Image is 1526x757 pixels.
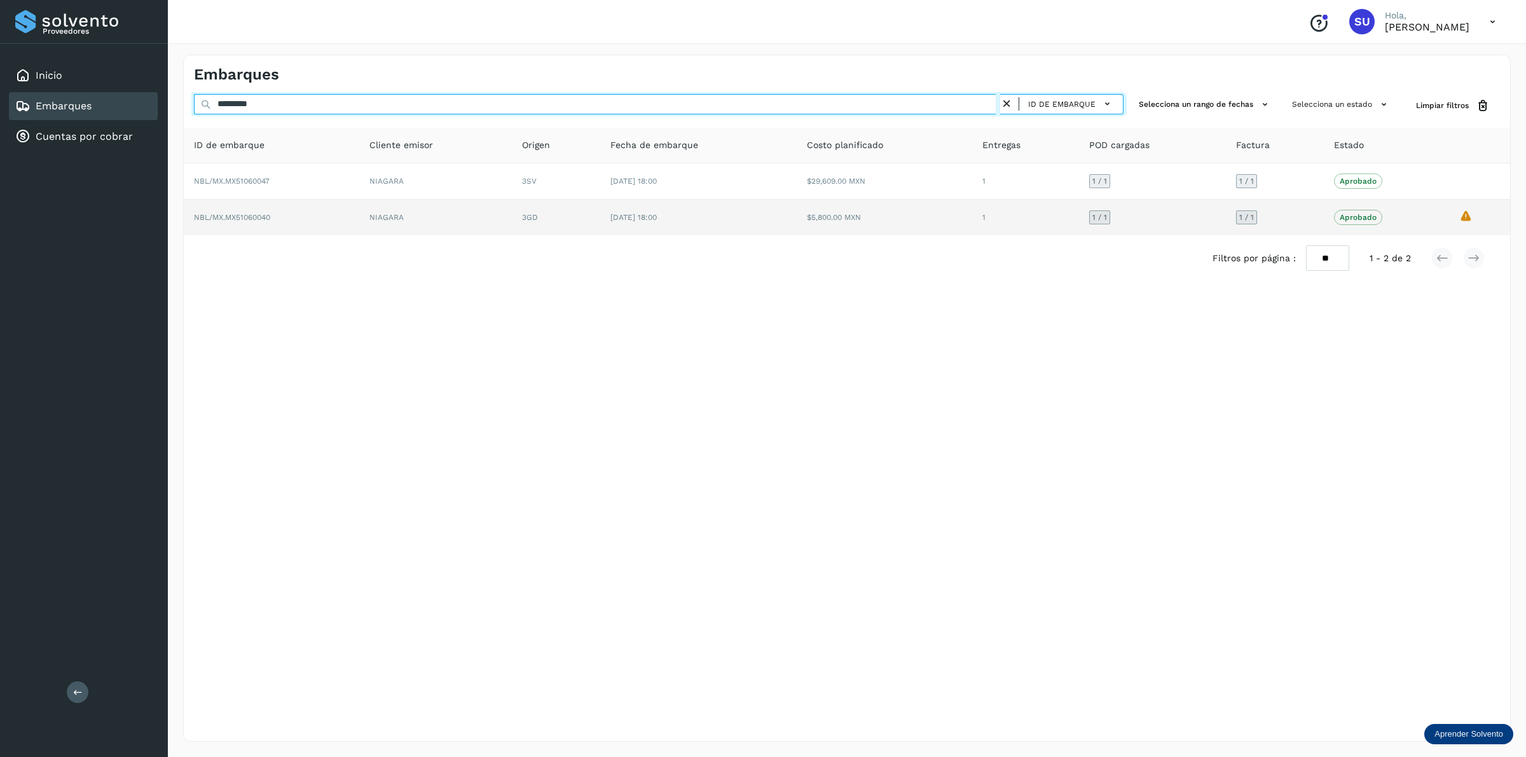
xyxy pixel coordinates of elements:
[359,200,512,235] td: NIAGARA
[1239,214,1254,221] span: 1 / 1
[972,200,1078,235] td: 1
[36,130,133,142] a: Cuentas por cobrar
[1028,99,1096,110] span: ID de embarque
[797,163,972,200] td: $29,609.00 MXN
[36,100,92,112] a: Embarques
[610,139,698,152] span: Fecha de embarque
[9,92,158,120] div: Embarques
[1434,729,1503,739] p: Aprender Solvento
[9,123,158,151] div: Cuentas por cobrar
[512,200,600,235] td: 3GD
[36,69,62,81] a: Inicio
[1287,94,1396,115] button: Selecciona un estado
[1340,213,1377,222] p: Aprobado
[43,27,153,36] p: Proveedores
[610,177,657,186] span: [DATE] 18:00
[797,200,972,235] td: $5,800.00 MXN
[1406,94,1500,118] button: Limpiar filtros
[1370,252,1411,265] span: 1 - 2 de 2
[194,65,279,84] h4: Embarques
[1092,214,1107,221] span: 1 / 1
[1213,252,1296,265] span: Filtros por página :
[1239,177,1254,185] span: 1 / 1
[194,177,270,186] span: NBL/MX.MX51060047
[1340,177,1377,186] p: Aprobado
[194,139,265,152] span: ID de embarque
[1334,139,1364,152] span: Estado
[1385,10,1469,21] p: Hola,
[9,62,158,90] div: Inicio
[512,163,600,200] td: 3SV
[1385,21,1469,33] p: Sayra Ugalde
[369,139,433,152] span: Cliente emisor
[522,139,550,152] span: Origen
[1089,139,1150,152] span: POD cargadas
[610,213,657,222] span: [DATE] 18:00
[1236,139,1270,152] span: Factura
[1024,95,1118,113] button: ID de embarque
[194,213,270,222] span: NBL/MX.MX51060040
[1416,100,1469,111] span: Limpiar filtros
[972,163,1078,200] td: 1
[1092,177,1107,185] span: 1 / 1
[359,163,512,200] td: NIAGARA
[982,139,1021,152] span: Entregas
[807,139,883,152] span: Costo planificado
[1134,94,1277,115] button: Selecciona un rango de fechas
[1424,724,1513,744] div: Aprender Solvento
